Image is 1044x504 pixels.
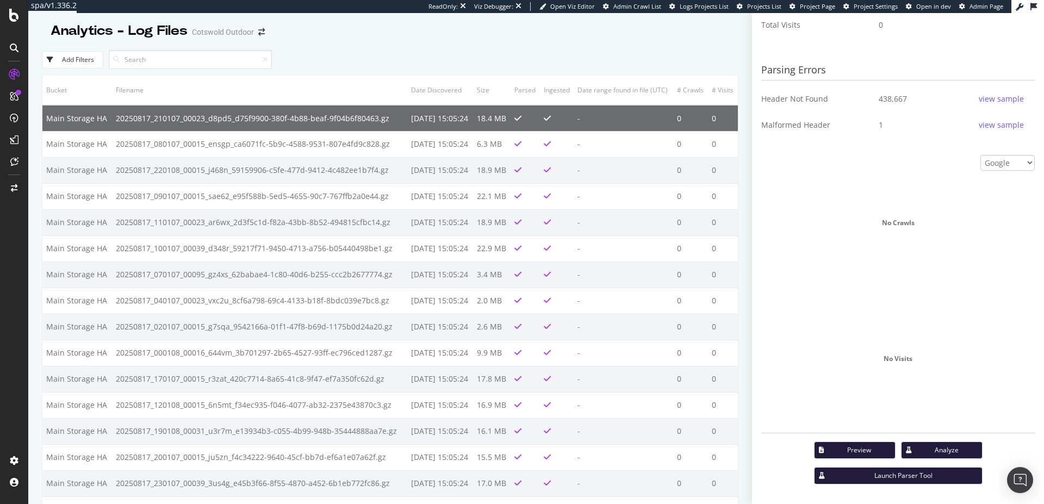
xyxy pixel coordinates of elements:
button: Analyze [901,441,983,459]
td: [DATE] 15:05:24 [407,340,473,366]
div: Preview [832,445,886,455]
td: [DATE] 15:05:24 [407,392,473,418]
td: 20250817_090107_00015_sae62_e95f588b-5ed5-4655-90c7-767ffb2a0e44.gz [112,183,407,209]
td: 0 [673,340,708,366]
button: Add Filters [42,51,103,69]
td: [DATE] 15:05:24 [407,470,473,496]
td: [DATE] 15:05:24 [407,314,473,340]
a: Logs Projects List [669,2,729,11]
td: [DATE] 15:05:24 [407,418,473,444]
h3: Parsing Errors [761,60,1035,80]
td: 0 [673,105,708,131]
div: Open Intercom Messenger [1007,467,1033,493]
th: Ingested [540,75,574,105]
span: Logs Projects List [680,2,729,10]
button: Preview [814,441,896,459]
td: 0 [673,157,708,183]
div: No Crawls [761,155,1035,291]
td: 16.9 MB [473,392,511,418]
td: 20250817_190108_00031_u3r7m_e13934b3-c055-4b99-948b-35444888aa7e.gz [112,418,407,444]
td: 0 [673,131,708,157]
td: [DATE] 15:05:24 [407,235,473,262]
td: Main Storage HA [42,157,112,183]
td: 20250817_000108_00016_644vm_3b701297-2b65-4527-93ff-ec796ced1287.gz [112,340,407,366]
div: Cotswold Outdoor [192,27,254,38]
div: No Visits [761,291,1035,427]
td: 16.1 MB [473,418,511,444]
td: Main Storage HA [42,470,112,496]
a: Open in dev [906,2,951,11]
td: 18.4 MB [473,105,511,131]
td: [DATE] 15:05:24 [407,209,473,235]
td: 0 [708,366,738,392]
td: 17.0 MB [473,470,511,496]
td: 0 [673,314,708,340]
td: 0 [673,183,708,209]
td: 20250817_220108_00015_j468n_59159906-c5fe-477d-9412-4c482ee1b7f4.gz [112,157,407,183]
td: - [574,340,673,366]
td: 0 [708,444,738,470]
td: Main Storage HA [42,131,112,157]
td: 20250817_170107_00015_r3zat_420c7714-8a65-41c8-9f47-ef7a350fc62d.gz [112,366,407,392]
td: 18.9 MB [473,209,511,235]
a: Admin Crawl List [603,2,661,11]
td: 0 [673,209,708,235]
input: Search [109,50,272,69]
td: 0 [673,418,708,444]
td: Main Storage HA [42,392,112,418]
td: 20250817_110107_00023_ar6wx_2d3f5c1d-f82a-43bb-8b52-494815cfbc14.gz [112,209,407,235]
td: Main Storage HA [42,444,112,470]
span: 1 [879,120,883,130]
td: 17.8 MB [473,366,511,392]
span: Project Page [800,2,835,10]
a: Project Settings [843,2,898,11]
td: 20250817_200107_00015_ju5zn_f4c34222-9640-45cf-bb7d-ef6a1e07a62f.gz [112,444,407,470]
button: view sample [976,116,1027,134]
th: # Visits [708,75,738,105]
span: Admin Page [970,2,1003,10]
td: 20250817_210107_00023_d8pd5_d75f9900-380f-4b88-beaf-9f04b6f80463.gz [112,105,407,131]
td: 2.6 MB [473,314,511,340]
td: Malformed Header [761,112,871,138]
td: 20250817_020107_00015_g7sqa_9542166a-01f1-47f8-b69d-1175b0d24a20.gz [112,314,407,340]
td: [DATE] 15:05:24 [407,105,473,131]
span: 438,667 [879,94,907,104]
td: 20250817_100107_00039_d348r_59217f71-9450-4713-a756-b05440498be1.gz [112,235,407,262]
a: Admin Page [959,2,1003,11]
td: 0 [708,209,738,235]
td: 0 [708,157,738,183]
div: ReadOnly: [428,2,458,11]
td: 0 [708,314,738,340]
td: Main Storage HA [42,235,112,262]
td: 0 [708,105,738,131]
div: Analytics - Log Files [51,22,188,40]
td: - [574,105,673,131]
td: 0 [708,235,738,262]
td: 0 [708,418,738,444]
td: Main Storage HA [42,262,112,288]
td: 0 [673,444,708,470]
div: Viz Debugger: [474,2,513,11]
td: [DATE] 15:05:24 [407,444,473,470]
td: 22.9 MB [473,235,511,262]
div: arrow-right-arrow-left [258,28,265,36]
td: 15.5 MB [473,444,511,470]
td: 20250817_080107_00015_ensgp_ca6071fc-5b9c-4588-9531-807e4fd9c828.gz [112,131,407,157]
td: - [574,444,673,470]
span: Projects List [747,2,781,10]
a: Open Viz Editor [539,2,595,11]
td: 20250817_040107_00023_vxc2u_8cf6a798-69c4-4133-b18f-8bdc039e7bc8.gz [112,288,407,314]
td: 0 [871,12,1035,38]
td: 20250817_120108_00015_6n5mt_f34ec935-f046-4077-ab32-2375e43870c3.gz [112,392,407,418]
td: - [574,418,673,444]
td: - [574,157,673,183]
td: 0 [708,392,738,418]
button: view sample [976,90,1027,108]
td: 0 [673,262,708,288]
td: - [574,470,673,496]
div: Launch Parser Tool [834,471,973,480]
th: Date range found in file (UTC) [574,75,673,105]
td: 0 [708,262,738,288]
td: 0 [673,392,708,418]
td: - [574,131,673,157]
